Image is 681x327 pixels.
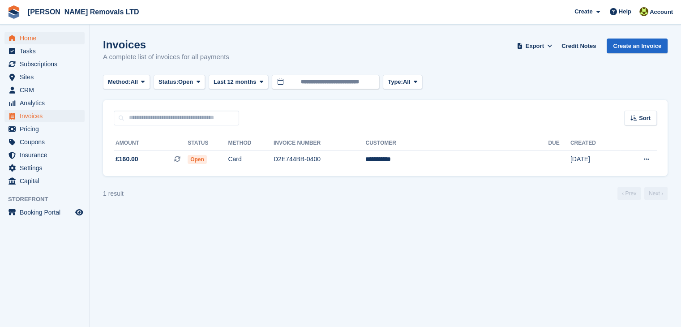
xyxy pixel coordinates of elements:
a: menu [4,149,85,161]
div: 1 result [103,189,124,198]
span: CRM [20,84,73,96]
span: Insurance [20,149,73,161]
span: Account [650,8,673,17]
span: Coupons [20,136,73,148]
span: Status: [158,77,178,86]
button: Type: All [383,75,422,90]
a: menu [4,84,85,96]
span: Export [526,42,544,51]
a: menu [4,110,85,122]
span: All [131,77,138,86]
span: Open [178,77,193,86]
span: Analytics [20,97,73,109]
a: menu [4,123,85,135]
h1: Invoices [103,39,229,51]
a: menu [4,32,85,44]
span: Home [20,32,73,44]
span: Sort [639,114,651,123]
td: [DATE] [570,150,620,169]
span: Storefront [8,195,89,204]
a: menu [4,97,85,109]
th: Amount [114,136,188,151]
th: Status [188,136,228,151]
img: stora-icon-8386f47178a22dfd0bd8f6a31ec36ba5ce8667c1dd55bd0f319d3a0aa187defe.svg [7,5,21,19]
span: All [403,77,411,86]
span: £160.00 [116,155,138,164]
button: Export [515,39,554,53]
span: Open [188,155,207,164]
a: Credit Notes [558,39,600,53]
a: menu [4,71,85,83]
span: Tasks [20,45,73,57]
span: Invoices [20,110,73,122]
a: Next [644,187,668,200]
span: Booking Portal [20,206,73,219]
nav: Page [616,187,669,200]
a: Preview store [74,207,85,218]
a: menu [4,162,85,174]
a: Create an Invoice [607,39,668,53]
th: Method [228,136,273,151]
a: menu [4,206,85,219]
th: Created [570,136,620,151]
button: Last 12 months [209,75,268,90]
a: menu [4,45,85,57]
th: Customer [365,136,548,151]
span: Pricing [20,123,73,135]
td: Card [228,150,273,169]
span: Sites [20,71,73,83]
a: menu [4,58,85,70]
span: Subscriptions [20,58,73,70]
span: Type: [388,77,403,86]
img: Sean Glenn [639,7,648,16]
p: A complete list of invoices for all payments [103,52,229,62]
span: Settings [20,162,73,174]
span: Help [619,7,631,16]
a: menu [4,175,85,187]
td: D2E744BB-0400 [274,150,366,169]
a: Previous [617,187,641,200]
span: Capital [20,175,73,187]
span: Last 12 months [214,77,256,86]
a: menu [4,136,85,148]
th: Invoice Number [274,136,366,151]
a: [PERSON_NAME] Removals LTD [24,4,143,19]
button: Status: Open [154,75,205,90]
th: Due [548,136,570,151]
span: Create [574,7,592,16]
span: Method: [108,77,131,86]
button: Method: All [103,75,150,90]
